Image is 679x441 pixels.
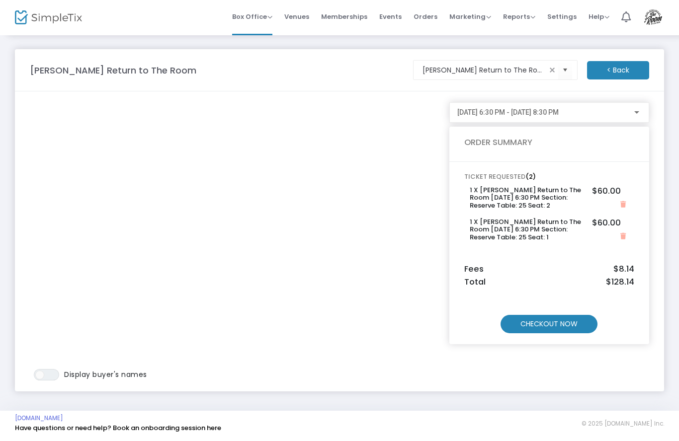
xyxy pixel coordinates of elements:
[15,424,221,433] a: Have questions or need help? Book an onboarding session here
[606,278,634,288] span: $128.14
[558,61,572,81] button: Select
[449,12,491,22] span: Marketing
[617,231,629,242] button: Close
[464,173,634,181] h6: TICKET REQUESTED
[423,66,546,76] input: Select an event
[15,415,63,423] a: [DOMAIN_NAME]
[617,200,629,211] button: Close
[547,4,577,30] span: Settings
[464,278,634,288] h5: Total
[470,187,585,210] h6: 1 X [PERSON_NAME] Return to The Room [DATE] 6:30 PM Section: Reserve Table: 25 Seat: 2
[30,64,196,77] m-panel-title: [PERSON_NAME] Return to The Room
[503,12,535,22] span: Reports
[457,109,559,117] span: [DATE] 6:30 PM - [DATE] 8:30 PM
[470,219,585,242] h6: 1 X [PERSON_NAME] Return to The Room [DATE] 6:30 PM Section: Reserve Table: 25 Seat: 1
[232,12,272,22] span: Box Office
[284,4,309,30] span: Venues
[464,138,634,148] h5: ORDER SUMMARY
[592,219,621,228] h5: $60.00
[464,265,634,275] h5: Fees
[589,12,609,22] span: Help
[501,315,597,334] m-button: CHECKOUT NOW
[613,265,634,275] span: $8.14
[582,420,664,428] span: © 2025 [DOMAIN_NAME] Inc.
[30,103,439,369] iframe: seating chart
[379,4,402,30] span: Events
[587,62,649,80] m-button: < Back
[546,65,558,76] span: clear
[525,172,536,182] span: (2)
[321,4,367,30] span: Memberships
[414,4,437,30] span: Orders
[592,187,621,197] h5: $60.00
[64,370,147,380] span: Display buyer's names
